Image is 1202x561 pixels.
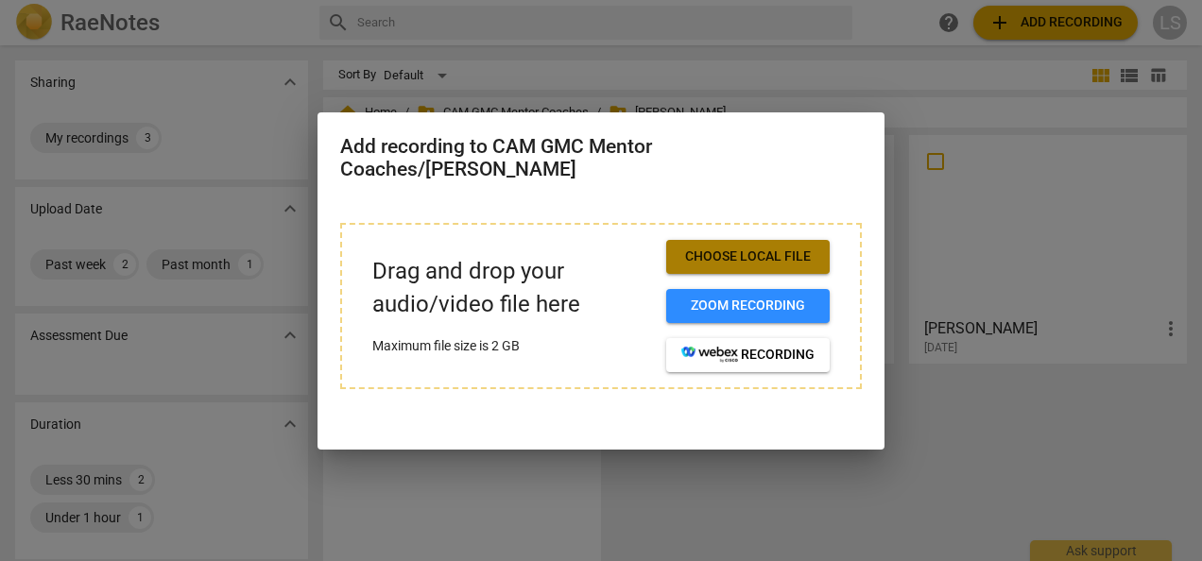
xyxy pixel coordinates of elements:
[340,135,862,181] h2: Add recording to CAM GMC Mentor Coaches/[PERSON_NAME]
[372,255,651,321] p: Drag and drop your audio/video file here
[666,338,830,372] button: recording
[681,346,815,365] span: recording
[372,336,651,356] p: Maximum file size is 2 GB
[681,297,815,315] span: Zoom recording
[681,247,815,266] span: Choose local file
[666,240,830,274] button: Choose local file
[666,289,830,323] button: Zoom recording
